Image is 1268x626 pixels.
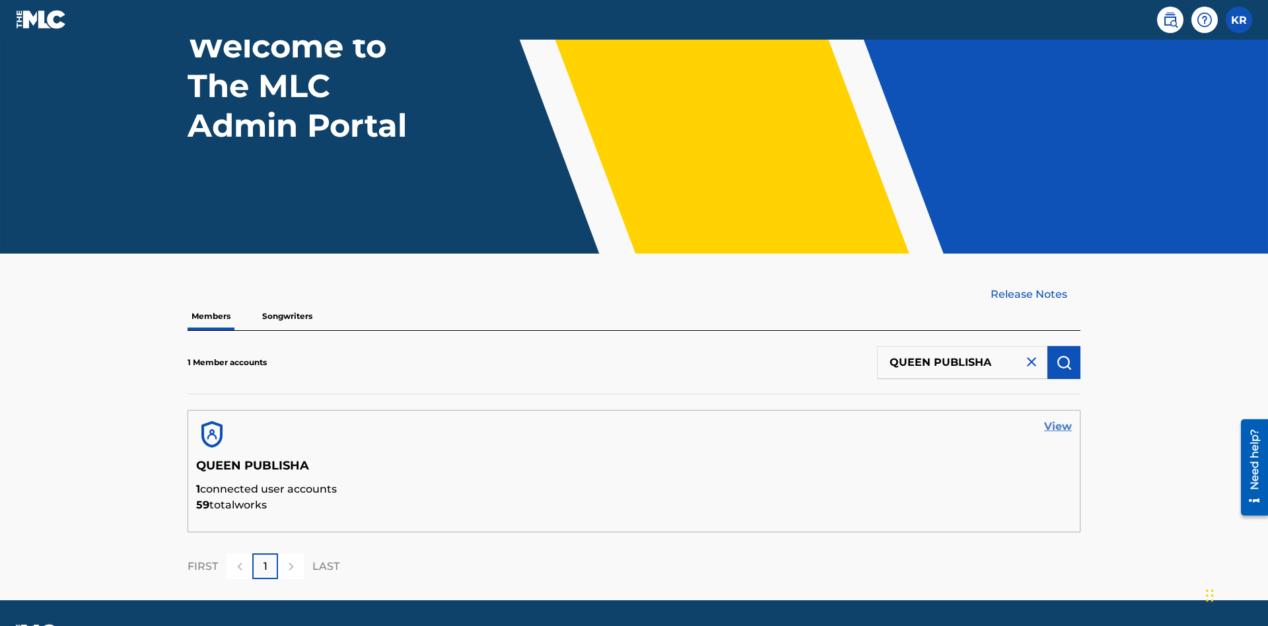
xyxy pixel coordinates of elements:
img: MLC Logo [16,10,67,29]
p: 1 Member accounts [188,357,267,368]
p: Songwriters [258,302,316,330]
span: 1 [196,483,200,495]
div: Help [1191,7,1218,33]
p: LAST [312,559,339,574]
a: View [1044,419,1072,435]
div: User Menu [1226,7,1252,33]
a: Public Search [1157,7,1183,33]
img: help [1197,12,1213,28]
p: Members [188,302,234,330]
a: Release Notes [991,287,1080,302]
iframe: Resource Center [1231,414,1268,522]
img: account [196,419,228,450]
h5: QUEEN PUBLISHA [196,458,1072,481]
img: search [1162,12,1178,28]
span: 59 [196,499,209,511]
p: connected user accounts [196,481,1072,497]
iframe: Chat Widget [1202,563,1268,626]
input: Search Members [877,346,1047,379]
p: total works [196,497,1072,513]
h1: Welcome to The MLC Admin Portal [188,26,435,145]
div: Drag [1206,576,1214,615]
img: Search Works [1056,355,1072,370]
p: FIRST [188,559,218,574]
p: 1 [264,559,267,574]
img: close [1024,354,1039,370]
